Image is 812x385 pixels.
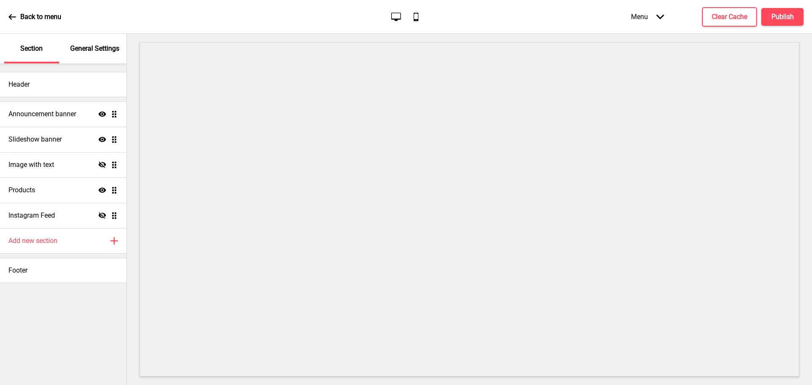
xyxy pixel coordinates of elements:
[8,80,30,89] h4: Header
[8,236,58,246] h4: Add new section
[771,12,794,22] h4: Publish
[761,8,804,26] button: Publish
[8,5,61,28] a: Back to menu
[20,12,61,22] p: Back to menu
[702,7,757,27] button: Clear Cache
[8,186,35,195] h4: Products
[623,4,672,29] div: Menu
[8,135,62,144] h4: Slideshow banner
[8,109,76,119] h4: Announcement banner
[20,44,43,53] p: Section
[712,12,747,22] h4: Clear Cache
[8,266,27,275] h4: Footer
[70,44,119,53] p: General Settings
[8,211,55,220] h4: Instagram Feed
[8,160,54,169] h4: Image with text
